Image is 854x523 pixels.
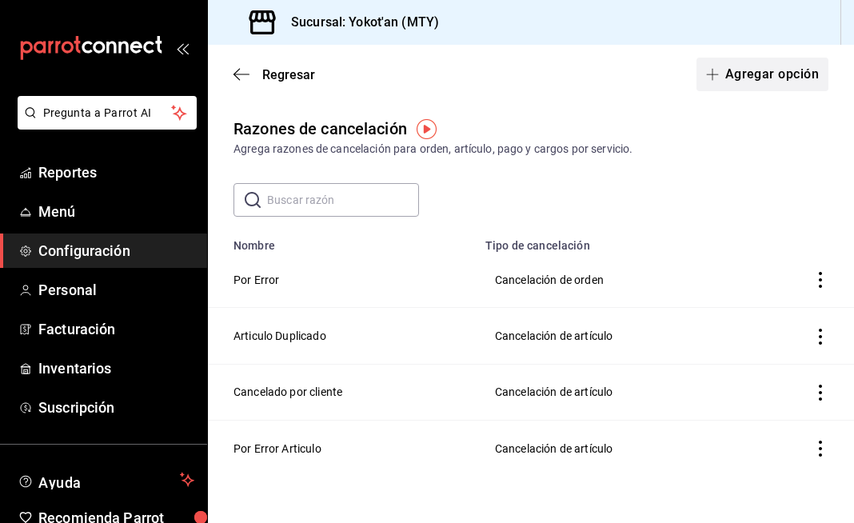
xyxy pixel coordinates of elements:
span: Ayuda [38,470,174,489]
img: Tooltip marker [417,119,437,139]
td: Cancelación de artículo [476,308,748,364]
button: actions [812,272,828,288]
div: Agrega razones de cancelación para orden, artículo, pago y cargos por servicio. [233,141,828,158]
button: actions [812,329,828,345]
button: actions [812,385,828,401]
h3: Sucursal: Yokot'an (MTY) [278,13,439,32]
td: Cancelación de artículo [476,364,748,420]
td: Cancelación de artículo [476,420,748,476]
span: Regresar [262,67,315,82]
span: Pregunta a Parrot AI [43,105,172,122]
th: Tipo de cancelación [476,230,748,252]
td: Cancelación de orden [476,252,748,308]
th: Nombre [208,230,476,252]
button: Regresar [233,67,315,82]
span: Facturación [38,318,194,340]
button: Pregunta a Parrot AI [18,96,197,130]
span: Reportes [38,162,194,183]
td: Por Error Articulo [208,420,476,476]
span: Configuración [38,240,194,261]
button: open_drawer_menu [176,42,189,54]
input: Buscar razón [267,184,419,216]
td: Cancelado por cliente [208,364,476,420]
td: Por Error [208,252,476,308]
a: Pregunta a Parrot AI [11,116,197,133]
table: voidReasonsTable [208,230,854,476]
div: Razones de cancelación [233,117,407,141]
span: Menú [38,201,194,222]
span: Suscripción [38,397,194,418]
td: Articulo Duplicado [208,308,476,364]
button: actions [812,441,828,457]
button: Agregar opción [696,58,828,91]
span: Inventarios [38,357,194,379]
span: Personal [38,279,194,301]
